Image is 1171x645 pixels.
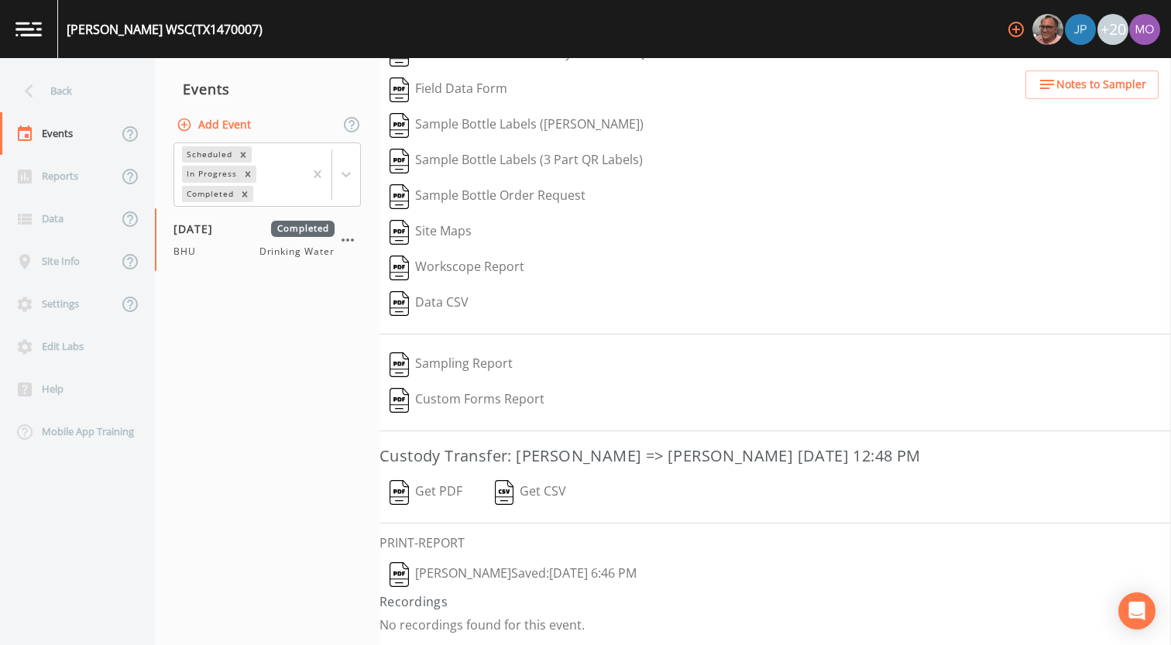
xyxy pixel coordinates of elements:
div: [PERSON_NAME] WSC (TX1470007) [67,20,263,39]
button: Sample Bottle Labels (3 Part QR Labels) [379,143,653,179]
div: Mike Franklin [1032,14,1064,45]
div: Remove Scheduled [235,146,252,163]
button: Sampling Report [379,347,523,383]
img: 4e251478aba98ce068fb7eae8f78b90c [1129,14,1160,45]
h4: Recordings [379,592,1171,611]
button: [PERSON_NAME]Saved:[DATE] 6:46 PM [379,557,647,592]
button: Sample Bottle Labels ([PERSON_NAME]) [379,108,654,143]
span: Drinking Water [259,245,335,259]
p: No recordings found for this event. [379,617,1171,633]
div: Events [155,70,379,108]
button: Get CSV [484,475,577,510]
div: In Progress [182,166,239,182]
div: Joshua gere Paul [1064,14,1097,45]
h3: Custody Transfer: [PERSON_NAME] => [PERSON_NAME] [DATE] 12:48 PM [379,444,1171,468]
img: svg%3e [390,113,409,138]
img: e2d790fa78825a4bb76dcb6ab311d44c [1032,14,1063,45]
img: svg%3e [390,352,409,377]
div: Open Intercom Messenger [1118,592,1156,630]
img: svg%3e [390,184,409,209]
button: Custom Forms Report [379,383,555,418]
img: logo [15,22,42,36]
img: svg%3e [390,149,409,173]
button: Field Data Form [379,72,517,108]
img: 41241ef155101aa6d92a04480b0d0000 [1065,14,1096,45]
img: svg%3e [390,256,409,280]
div: Scheduled [182,146,235,163]
span: BHU [173,245,205,259]
img: svg%3e [390,220,409,245]
img: svg%3e [390,77,409,102]
img: svg%3e [390,291,409,316]
button: Sample Bottle Order Request [379,179,596,214]
button: Workscope Report [379,250,534,286]
img: svg%3e [495,480,514,505]
a: [DATE]CompletedBHUDrinking Water [155,208,379,272]
div: Remove In Progress [239,166,256,182]
img: svg%3e [390,562,409,587]
div: Completed [182,186,236,202]
button: Notes to Sampler [1025,70,1159,99]
span: Notes to Sampler [1056,75,1146,94]
span: [DATE] [173,221,224,237]
span: Completed [271,221,335,237]
img: svg%3e [390,480,409,505]
button: Get PDF [379,475,472,510]
button: Data CSV [379,286,479,321]
div: Remove Completed [236,186,253,202]
img: svg%3e [390,388,409,413]
button: Site Maps [379,214,482,250]
div: +20 [1097,14,1128,45]
h6: PRINT-REPORT [379,536,1171,551]
button: Add Event [173,111,257,139]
